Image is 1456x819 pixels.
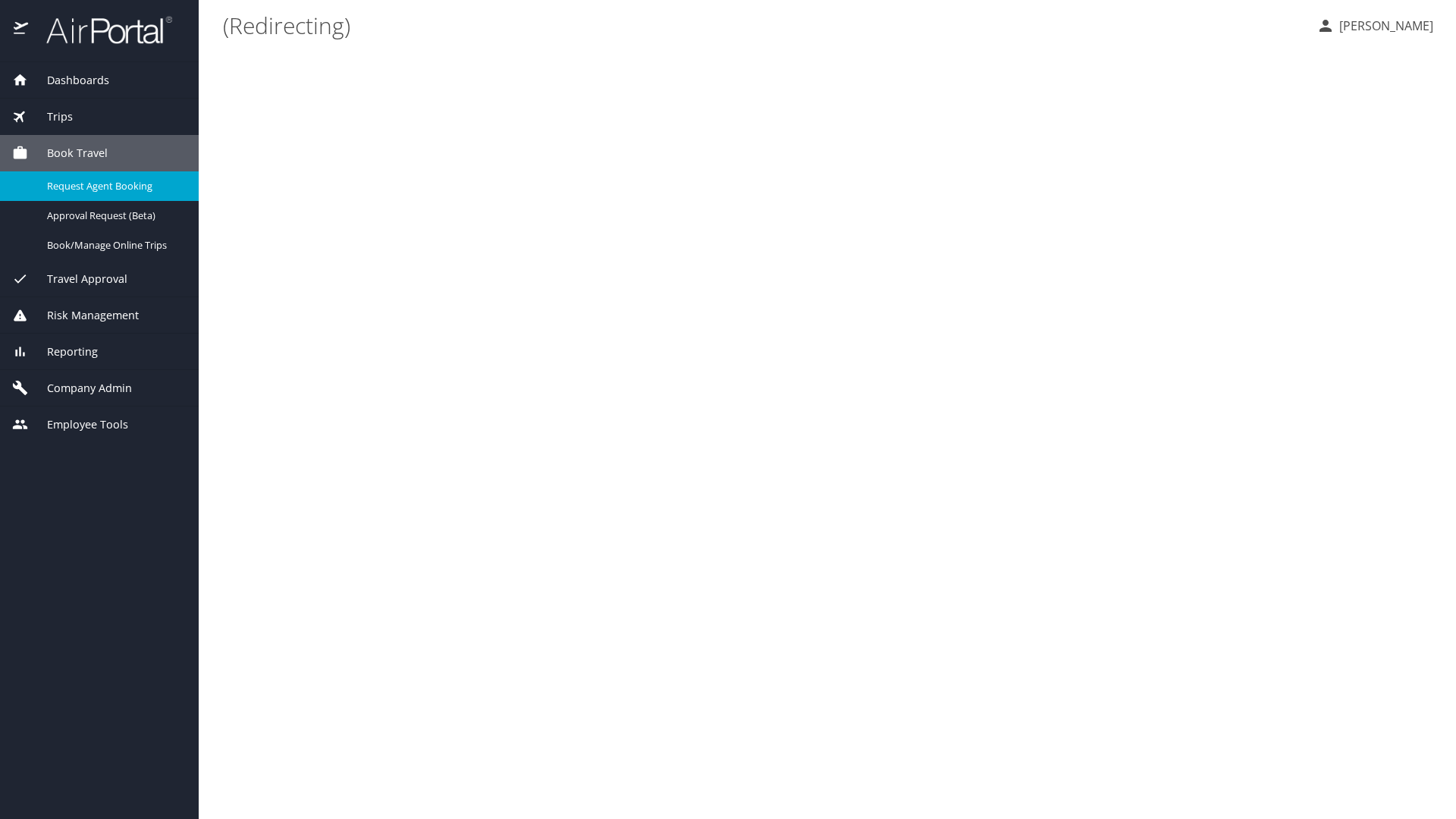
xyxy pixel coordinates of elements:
[223,2,1304,49] h1: (Redirecting)
[28,271,127,287] span: Travel Approval
[28,344,98,360] span: Reporting
[47,209,180,223] span: Approval Request (Beta)
[28,72,109,89] span: Dashboards
[47,179,180,193] span: Request Agent Booking
[14,15,30,45] img: icon-airportal.png
[28,416,128,433] span: Employee Tools
[1310,12,1439,39] button: [PERSON_NAME]
[28,380,132,397] span: Company Admin
[28,108,73,125] span: Trips
[28,307,139,324] span: Risk Management
[1335,17,1433,35] p: [PERSON_NAME]
[47,238,180,253] span: Book/Manage Online Trips
[28,145,108,162] span: Book Travel
[30,15,172,45] img: airportal-logo.png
